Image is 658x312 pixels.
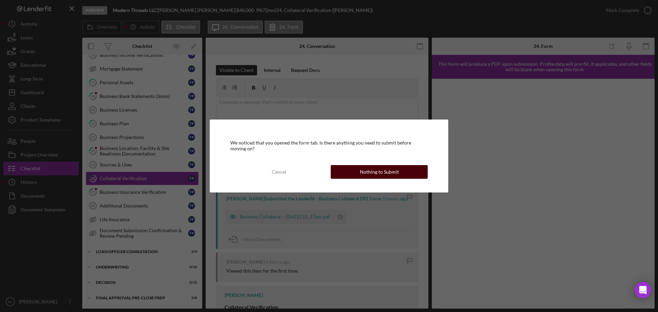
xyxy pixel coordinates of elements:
div: Open Intercom Messenger [635,282,651,298]
div: Nothing to Submit [360,165,399,179]
button: Nothing to Submit [331,165,428,179]
div: We noticed that you opened the form tab. Is there anything you need to submit before moving on? [230,140,428,151]
button: Cancel [230,165,327,179]
div: Cancel [272,165,286,179]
